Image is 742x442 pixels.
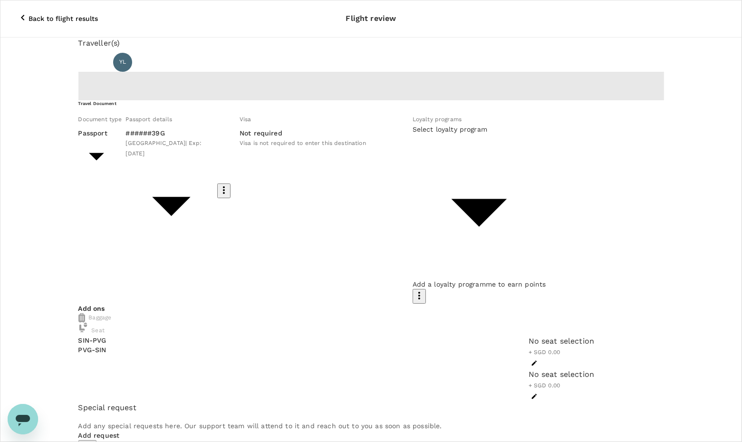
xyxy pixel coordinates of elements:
[78,313,664,323] div: Baggage
[78,116,122,123] span: Document type
[240,116,251,123] span: Visa
[125,128,217,138] p: ######39G
[125,128,217,159] div: ######39G[GEOGRAPHIC_DATA]| Exp: [DATE]
[8,404,38,434] iframe: Button to launch messaging window, conversation in progress
[4,4,111,33] button: Back to flight results
[78,128,115,138] p: Passport
[125,140,201,157] span: [GEOGRAPHIC_DATA] | Exp: [DATE]
[78,100,664,106] h6: Travel Document
[529,369,595,380] div: No seat selection
[413,125,546,134] p: Select loyalty program
[78,431,664,440] p: Add request
[78,58,110,67] p: Traveller 1 :
[78,323,88,332] img: baggage-icon
[78,313,85,323] img: baggage-icon
[78,304,664,313] p: Add ons
[413,134,546,144] div: ​
[240,140,366,146] span: Visa is not required to enter this destination
[413,280,546,288] span: Add a loyalty programme to earn points
[119,58,126,67] span: YL
[136,57,217,68] p: [PERSON_NAME] Lim
[78,421,664,431] p: Add any special requests here. Our support team will attend to it and reach out to you as soon as...
[125,116,172,123] span: Passport details
[29,14,98,23] p: Back to flight results
[78,336,106,345] p: SIN - PVG
[78,345,106,355] p: PVG - SIN
[529,336,595,347] div: No seat selection
[529,349,560,356] span: + SGD 0.00
[240,128,282,138] p: Not required
[78,38,664,49] p: Traveller(s)
[529,382,560,389] span: + SGD 0.00
[346,13,396,24] p: Flight review
[78,402,664,413] p: Special request
[413,116,462,123] span: Loyalty programs
[78,323,105,336] div: Seat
